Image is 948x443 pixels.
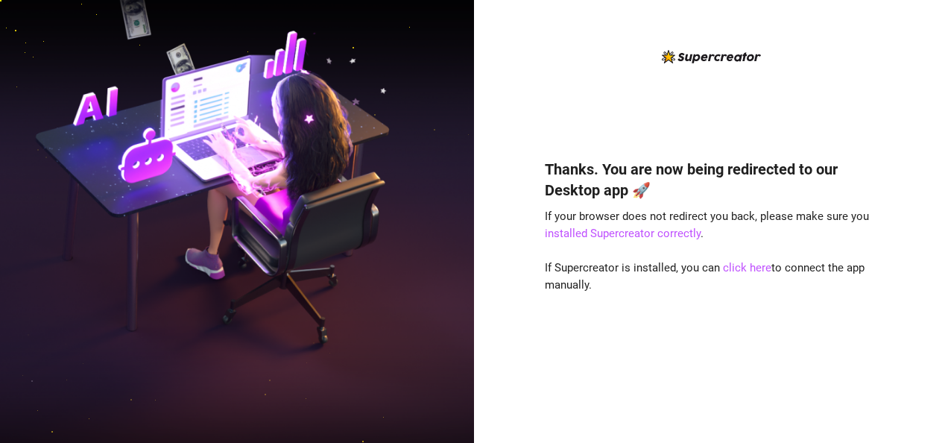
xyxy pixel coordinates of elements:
[545,210,869,241] span: If your browser does not redirect you back, please make sure you .
[723,261,771,274] a: click here
[545,261,865,292] span: If Supercreator is installed, you can to connect the app manually.
[545,159,877,201] h4: Thanks. You are now being redirected to our Desktop app 🚀
[545,227,701,240] a: installed Supercreator correctly
[662,50,761,63] img: logo-BBDzfeDw.svg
